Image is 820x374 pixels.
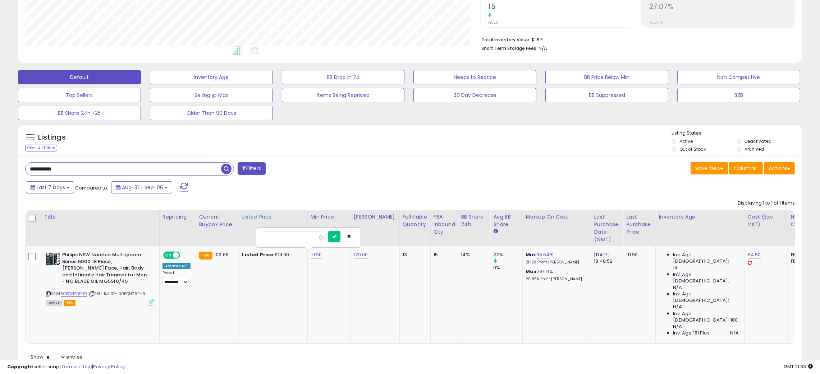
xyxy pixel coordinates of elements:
div: 15 [434,252,453,258]
div: Listed Price [242,213,304,221]
span: ON [164,252,173,258]
div: % [526,252,585,265]
p: 29.85% Profit [PERSON_NAME] [526,277,585,282]
div: [DATE] 18:48:52 [594,252,618,265]
div: Last Purchase Date (GMT) [594,213,620,243]
button: Last 7 Days [26,181,74,193]
div: 14% [461,252,485,258]
span: N/A [673,304,682,310]
span: N/A [539,45,547,52]
button: Items Being Repriced [282,88,405,102]
label: Active [679,138,693,144]
button: Selling @ Max [150,88,273,102]
button: BB Price Below Min [545,70,668,84]
span: Aug-31 - Sep-06 [122,184,163,191]
div: 0% [493,265,522,271]
div: 13 [403,252,425,258]
small: Prev: N/A [649,20,663,25]
h2: 15 [488,3,633,12]
div: 111.90 [626,252,650,258]
li: $1,871 [481,35,789,43]
span: N/A [730,330,739,336]
b: Short Term Storage Fees: [481,45,537,51]
label: Deactivated [745,138,771,144]
a: Privacy Policy [93,363,125,370]
div: Fulfillable Quantity [403,213,427,228]
div: % [526,268,585,282]
button: B2B [677,88,800,102]
span: | SKU: Koli112- B0BQN79PH9 [88,291,145,296]
div: Num of Comp. [791,213,817,228]
div: FBA inbound Qty [434,213,455,236]
span: All listings currently available for purchase on Amazon [46,300,63,306]
a: 59.71 [538,268,549,275]
button: Filters [238,162,266,175]
b: Philips NEW Norelco Multigroom Series 5000 18 Piece, [PERSON_NAME] Face, Hair, Body and Intimate ... [62,252,150,287]
small: FBA [199,252,212,260]
div: FBM: 1 [791,258,815,265]
button: Save View [691,162,728,174]
button: BB Drop in 7d [282,70,405,84]
div: Current Buybox Price [199,213,236,228]
span: Columns [734,165,756,172]
div: $111.90 [242,252,302,258]
h5: Listings [38,132,66,142]
span: N/A [673,323,682,330]
span: 109.66 [214,251,229,258]
div: Repricing [162,213,193,221]
button: BB Share 24h <25 [18,106,141,120]
button: Default [18,70,141,84]
span: Inv. Age [DEMOGRAPHIC_DATA]: [673,271,739,284]
div: Avg BB Share [493,213,519,228]
div: Clear All Filters [25,145,57,151]
span: N/A [673,284,682,291]
a: 129.00 [354,251,368,258]
p: Listing States: [672,130,802,137]
span: 14 [673,265,678,271]
button: Needs to Reprice [413,70,536,84]
div: 22% [493,252,522,258]
b: Max: [526,268,538,275]
a: 36.64 [536,251,550,258]
label: Archived [745,146,764,152]
button: Non Competitive [677,70,800,84]
div: Displaying 1 to 1 of 1 items [738,200,795,207]
img: 51+44+C+bBL._SL40_.jpg [46,252,60,266]
span: 2025-09-15 21:33 GMT [784,363,813,370]
span: OFF [179,252,191,258]
a: Terms of Use [61,363,92,370]
span: Compared to: [75,184,108,191]
div: Markup on Cost [526,213,588,221]
div: seller snap | | [7,364,125,370]
div: Last Purchase Price [626,213,652,236]
span: Inv. Age [DEMOGRAPHIC_DATA]-180: [673,310,739,323]
th: The percentage added to the cost of goods (COGS) that forms the calculator for Min & Max prices. [523,210,591,246]
div: ASIN: [46,252,154,305]
span: Inv. Age 181 Plus: [673,330,711,336]
b: Listed Price: [242,251,275,258]
span: FBA [64,300,76,306]
div: Inventory Age [659,213,741,221]
div: [PERSON_NAME] [354,213,397,221]
a: 64.50 [748,251,761,258]
span: Inv. Age [DEMOGRAPHIC_DATA]: [673,252,739,265]
button: Aug-31 - Sep-06 [111,181,172,193]
strong: Copyright [7,363,33,370]
button: Inventory Age [150,70,273,84]
button: Actions [764,162,795,174]
label: Out of Stock [679,146,706,152]
b: Min: [526,251,536,258]
span: Show: entries [31,354,82,360]
div: Preset: [162,271,191,286]
button: Top Sellers [18,88,141,102]
div: Amazon AI * [162,263,191,269]
button: BB Suppressed [545,88,668,102]
span: Inv. Age [DEMOGRAPHIC_DATA]: [673,291,739,304]
b: Total Inventory Value: [481,37,530,43]
span: Last 7 Days [37,184,65,191]
div: Cost (Exc. VAT) [748,213,785,228]
button: Older Than 90 Days [150,106,273,120]
small: Avg BB Share. [493,228,498,235]
a: 111.90 [311,251,322,258]
h2: 27.07% [649,3,794,12]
